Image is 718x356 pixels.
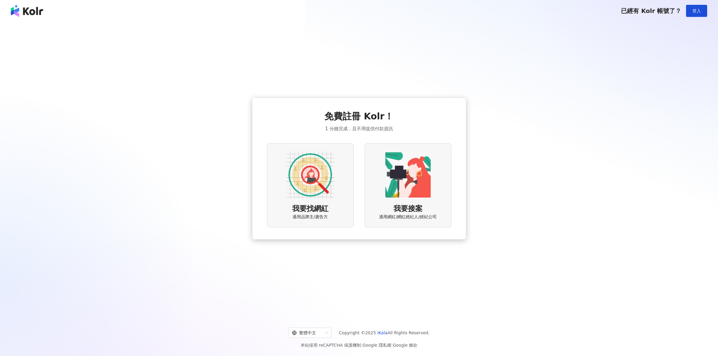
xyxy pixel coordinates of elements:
div: 繁體中文 [292,328,323,338]
span: 我要接案 [394,204,422,214]
img: logo [11,5,43,17]
img: AD identity option [286,151,334,199]
span: 適用網紅/網紅經紀人/經紀公司 [379,214,437,220]
span: 我要找網紅 [292,204,328,214]
a: Google 條款 [393,343,417,348]
span: | [391,343,393,348]
span: 已經有 Kolr 帳號了？ [621,7,681,14]
span: Copyright © 2025 All Rights Reserved. [339,329,430,336]
img: KOL identity option [384,151,432,199]
span: 登入 [692,8,701,13]
a: Google 隱私權 [362,343,391,348]
a: iKala [377,330,387,335]
button: 登入 [686,5,707,17]
span: 適用品牌主/廣告方 [293,214,328,220]
span: 1 分鐘完成，且不用提供付款資訊 [325,125,393,132]
span: | [361,343,362,348]
span: 免費註冊 Kolr！ [324,110,394,123]
span: 本站採用 reCAPTCHA 保護機制 [301,342,417,349]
